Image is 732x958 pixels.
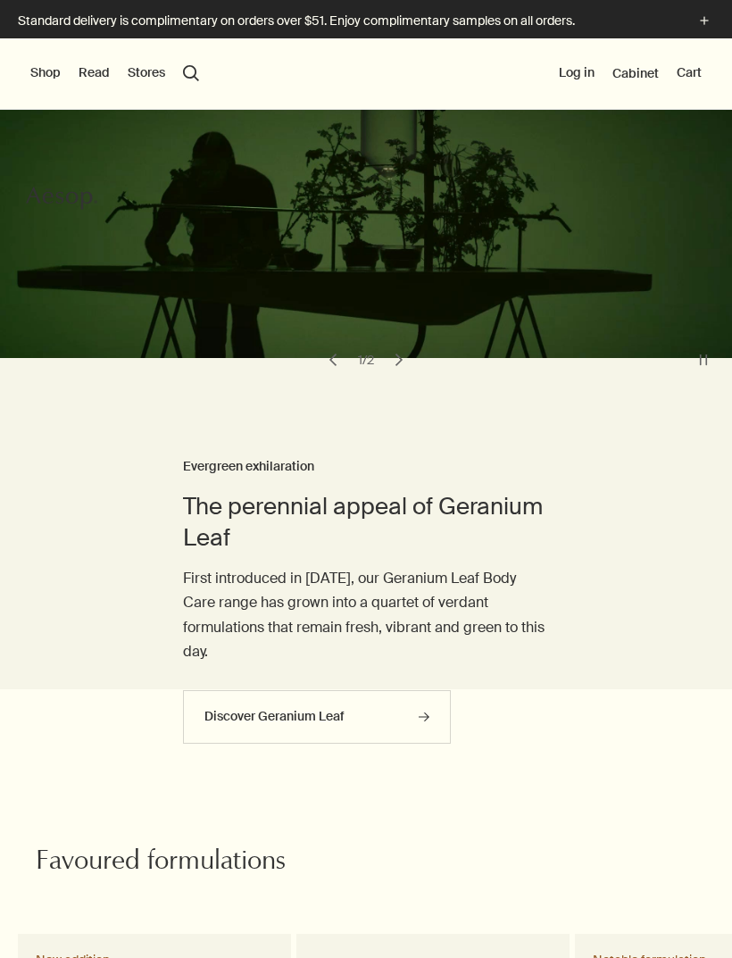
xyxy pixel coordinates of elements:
button: pause [691,347,716,372]
a: Aesop [26,185,97,216]
h3: Evergreen exhilaration [183,456,549,478]
svg: Aesop [26,185,97,212]
button: Log in [559,64,595,82]
button: Shop [30,64,61,82]
button: Standard delivery is complimentary on orders over $51. Enjoy complimentary samples on all orders. [18,11,714,31]
p: Standard delivery is complimentary on orders over $51. Enjoy complimentary samples on all orders. [18,12,677,30]
button: Read [79,64,110,82]
p: First introduced in [DATE], our Geranium Leaf Body Care range has grown into a quartet of verdant... [183,566,549,663]
button: next slide [387,347,412,372]
button: Stores [128,64,165,82]
button: Cart [677,64,702,82]
a: Discover Geranium Leaf [183,690,451,744]
h2: The perennial appeal of Geranium Leaf [183,491,549,553]
nav: supplementary [559,38,702,110]
a: Cabinet [612,65,659,81]
nav: primary [30,38,199,110]
button: previous slide [320,347,345,372]
div: 1 / 2 [353,352,379,368]
button: Open search [183,65,199,81]
h2: Favoured formulations [36,846,366,881]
